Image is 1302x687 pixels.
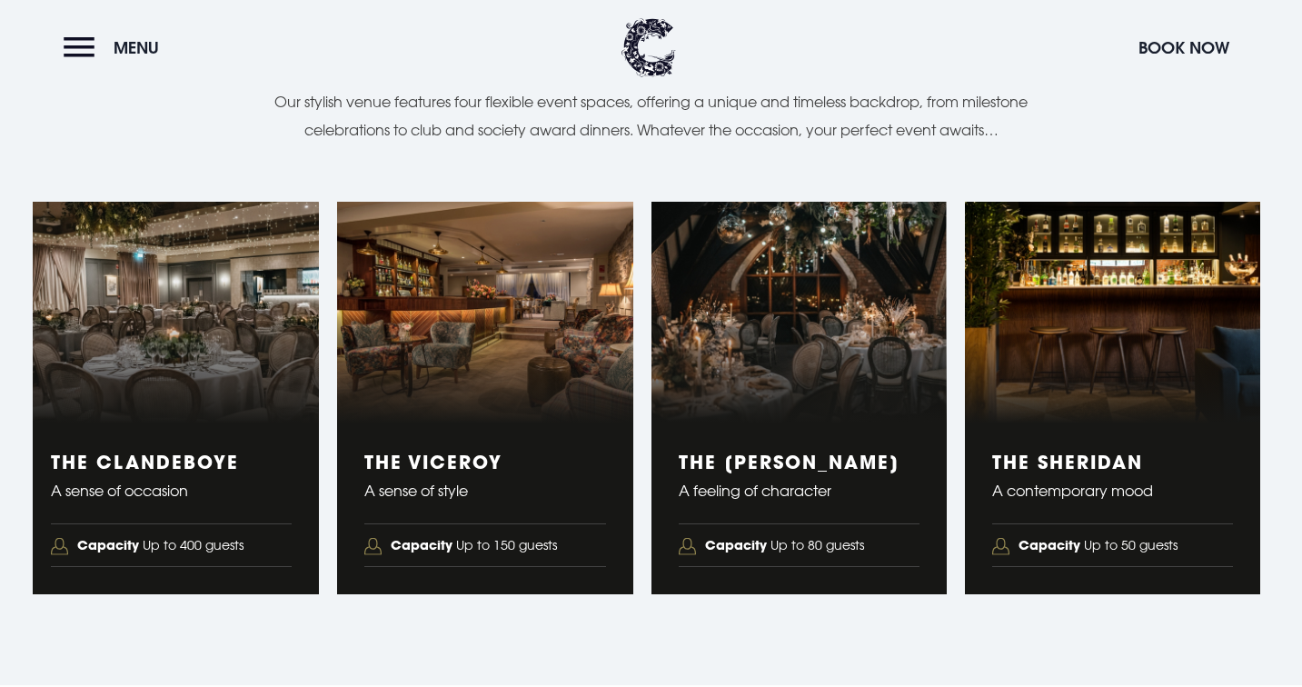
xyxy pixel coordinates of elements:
[337,202,632,594] li: 2 of 4
[77,536,139,553] strong: Capacity
[992,477,1233,504] p: A contemporary mood
[364,451,605,473] h3: The Viceroy
[651,202,947,594] li: 3 of 4
[621,18,676,77] img: Clandeboye Lodge
[965,202,1260,594] li: 4 of 4
[364,477,605,504] p: A sense of style
[114,37,159,58] span: Menu
[679,451,919,473] h3: The [PERSON_NAME]
[24,202,319,594] li: 1 of 4
[1019,533,1178,558] span: Up to 50 guests
[64,28,168,67] button: Menu
[51,451,292,473] h3: The Clandeboye
[234,88,1069,144] p: Our stylish venue features four flexible event spaces, offering a unique and timeless backdrop, f...
[1019,536,1080,553] strong: Capacity
[992,451,1233,473] h3: The Sheridan
[1129,28,1238,67] button: Book Now
[391,536,452,553] strong: Capacity
[51,477,292,504] p: A sense of occasion
[705,536,767,553] strong: Capacity
[705,533,864,558] span: Up to 80 guests
[679,477,919,504] p: A feeling of character
[77,533,244,558] span: Up to 400 guests
[391,533,557,558] span: Up to 150 guests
